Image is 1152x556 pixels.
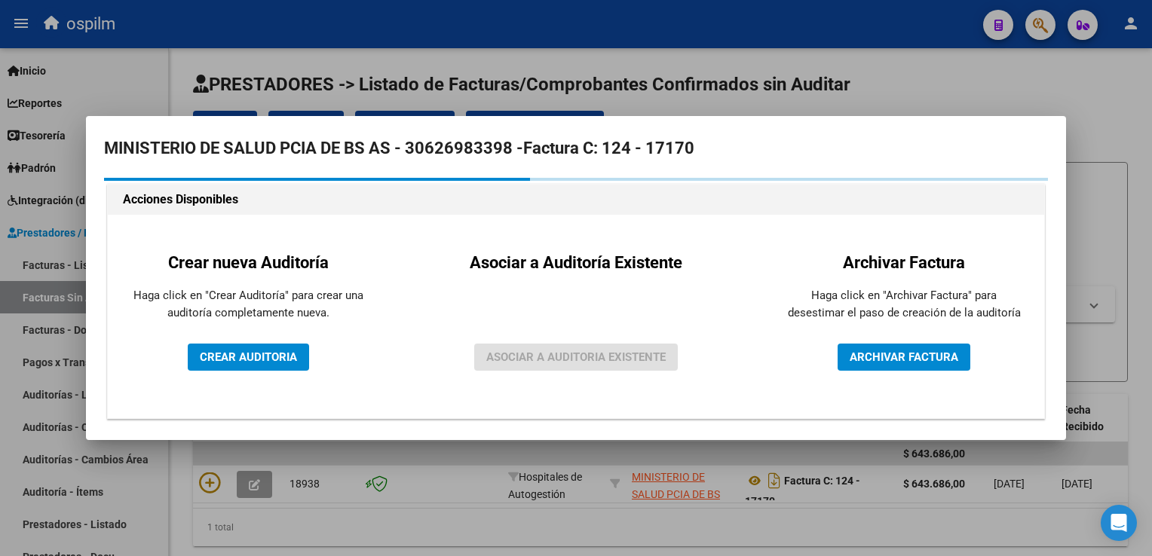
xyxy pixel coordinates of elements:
[838,344,970,371] button: ARCHIVAR FACTURA
[104,134,1048,163] h2: MINISTERIO DE SALUD PCIA DE BS AS - 30626983398 -
[523,139,694,157] strong: Factura C: 124 - 17170
[787,287,1021,321] p: Haga click en "Archivar Factura" para desestimar el paso de creación de la auditoría
[470,250,682,275] h2: Asociar a Auditoría Existente
[200,350,297,364] span: CREAR AUDITORIA
[850,350,958,364] span: ARCHIVAR FACTURA
[131,250,365,275] h2: Crear nueva Auditoría
[474,344,678,371] button: ASOCIAR A AUDITORIA EXISTENTE
[787,250,1021,275] h2: Archivar Factura
[188,344,309,371] button: CREAR AUDITORIA
[131,287,365,321] p: Haga click en "Crear Auditoría" para crear una auditoría completamente nueva.
[123,191,1029,209] h1: Acciones Disponibles
[486,350,666,364] span: ASOCIAR A AUDITORIA EXISTENTE
[1101,505,1137,541] div: Open Intercom Messenger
